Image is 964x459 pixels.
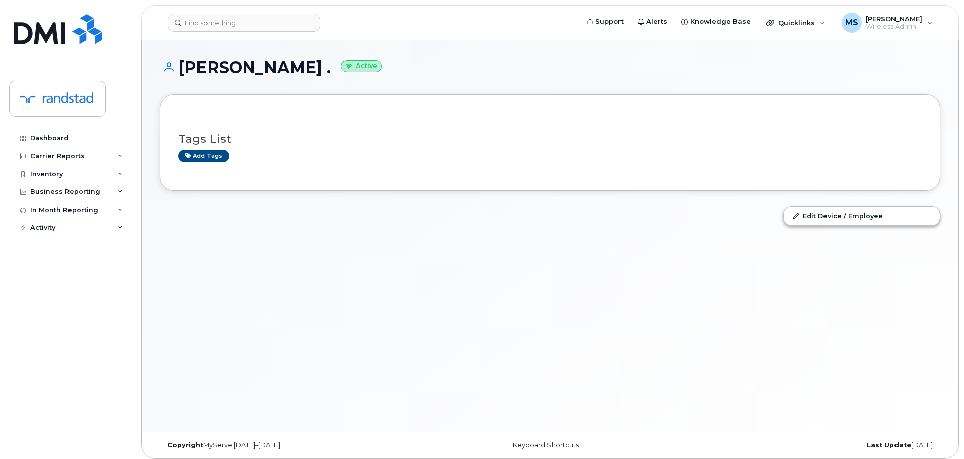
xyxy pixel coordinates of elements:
a: Keyboard Shortcuts [513,441,579,449]
strong: Last Update [867,441,911,449]
h3: Tags List [178,133,922,145]
small: Active [341,60,382,72]
div: [DATE] [680,441,940,449]
div: MyServe [DATE]–[DATE] [160,441,420,449]
a: Edit Device / Employee [784,207,940,225]
h1: [PERSON_NAME] . [160,58,940,76]
strong: Copyright [167,441,203,449]
a: Add tags [178,150,229,162]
